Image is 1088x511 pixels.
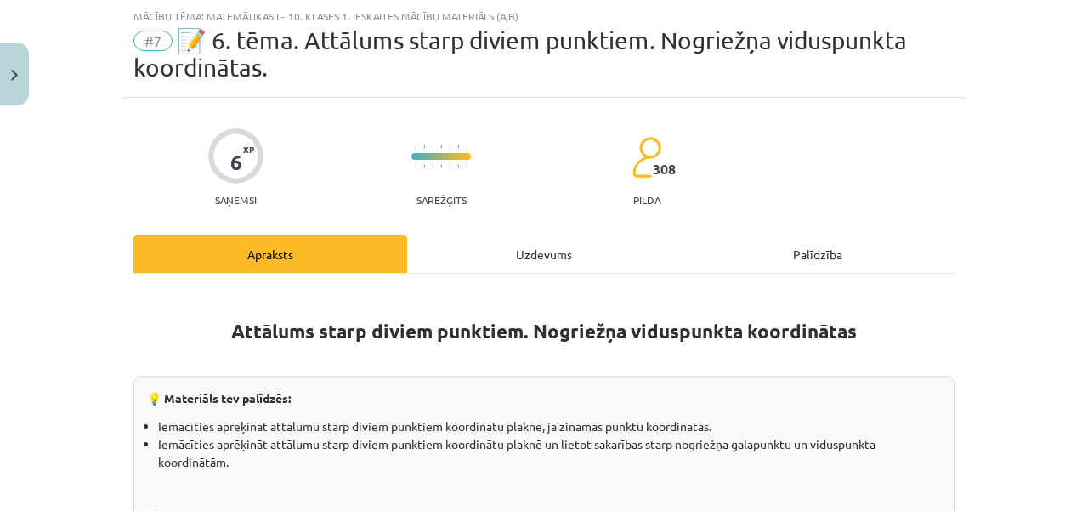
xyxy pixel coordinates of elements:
[466,145,467,149] img: icon-short-line-57e1e144782c952c97e751825c79c345078a6d821885a25fce030b3d8c18986b.svg
[440,164,442,168] img: icon-short-line-57e1e144782c952c97e751825c79c345078a6d821885a25fce030b3d8c18986b.svg
[147,390,291,406] strong: 💡 Materiāls tev palīdzēs:
[243,145,254,154] span: XP
[158,417,941,435] li: Iemācīties aprēķināt attālumu starp diviem punktiem koordinātu plaknē, ja zināmas punktu koordinā...
[416,194,467,206] p: Sarežģīts
[457,164,459,168] img: icon-short-line-57e1e144782c952c97e751825c79c345078a6d821885a25fce030b3d8c18986b.svg
[407,235,681,273] div: Uzdevums
[457,145,459,149] img: icon-short-line-57e1e144782c952c97e751825c79c345078a6d821885a25fce030b3d8c18986b.svg
[133,26,907,82] span: 📝 6. tēma. Attālums starp diviem punktiem. Nogriežņa viduspunkta koordinātas.
[133,10,955,22] div: Mācību tēma: Matemātikas i - 10. klases 1. ieskaites mācību materiāls (a,b)
[133,31,173,51] span: #7
[449,145,450,149] img: icon-short-line-57e1e144782c952c97e751825c79c345078a6d821885a25fce030b3d8c18986b.svg
[432,164,433,168] img: icon-short-line-57e1e144782c952c97e751825c79c345078a6d821885a25fce030b3d8c18986b.svg
[11,70,18,81] img: icon-close-lesson-0947bae3869378f0d4975bcd49f059093ad1ed9edebbc8119c70593378902aed.svg
[415,164,416,168] img: icon-short-line-57e1e144782c952c97e751825c79c345078a6d821885a25fce030b3d8c18986b.svg
[158,435,941,471] li: Iemācīties aprēķināt attālumu starp diviem punktiem koordinātu plaknē un lietot sakarības starp n...
[633,194,660,206] p: pilda
[423,145,425,149] img: icon-short-line-57e1e144782c952c97e751825c79c345078a6d821885a25fce030b3d8c18986b.svg
[208,194,263,206] p: Saņemsi
[632,136,661,179] img: students-c634bb4e5e11cddfef0936a35e636f08e4e9abd3cc4e673bd6f9a4125e45ecb1.svg
[681,235,955,273] div: Palīdzība
[653,162,676,177] span: 308
[133,235,407,273] div: Apraksts
[230,150,242,174] div: 6
[231,319,857,344] strong: Attālums starp diviem punktiem. Nogriežņa viduspunkta koordinātas
[449,164,450,168] img: icon-short-line-57e1e144782c952c97e751825c79c345078a6d821885a25fce030b3d8c18986b.svg
[415,145,416,149] img: icon-short-line-57e1e144782c952c97e751825c79c345078a6d821885a25fce030b3d8c18986b.svg
[440,145,442,149] img: icon-short-line-57e1e144782c952c97e751825c79c345078a6d821885a25fce030b3d8c18986b.svg
[423,164,425,168] img: icon-short-line-57e1e144782c952c97e751825c79c345078a6d821885a25fce030b3d8c18986b.svg
[432,145,433,149] img: icon-short-line-57e1e144782c952c97e751825c79c345078a6d821885a25fce030b3d8c18986b.svg
[466,164,467,168] img: icon-short-line-57e1e144782c952c97e751825c79c345078a6d821885a25fce030b3d8c18986b.svg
